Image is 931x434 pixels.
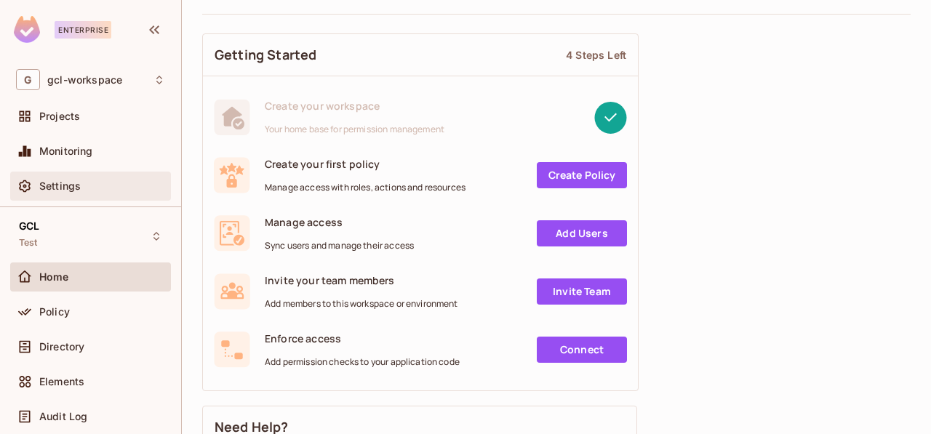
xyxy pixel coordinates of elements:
[537,162,627,188] a: Create Policy
[16,69,40,90] span: G
[537,220,627,246] a: Add Users
[39,411,87,422] span: Audit Log
[566,48,626,62] div: 4 Steps Left
[537,337,627,363] a: Connect
[265,356,460,368] span: Add permission checks to your application code
[265,331,460,345] span: Enforce access
[265,157,465,171] span: Create your first policy
[265,182,465,193] span: Manage access with roles, actions and resources
[39,341,84,353] span: Directory
[265,124,444,135] span: Your home base for permission management
[39,145,93,157] span: Monitoring
[265,298,458,310] span: Add members to this workspace or environment
[39,306,70,318] span: Policy
[55,21,111,39] div: Enterprise
[39,271,69,283] span: Home
[215,46,316,64] span: Getting Started
[537,278,627,305] a: Invite Team
[47,74,122,86] span: Workspace: gcl-workspace
[19,220,39,232] span: GCL
[265,99,444,113] span: Create your workspace
[39,376,84,387] span: Elements
[39,180,81,192] span: Settings
[265,215,414,229] span: Manage access
[265,240,414,252] span: Sync users and manage their access
[265,273,458,287] span: Invite your team members
[19,237,38,249] span: Test
[39,110,80,122] span: Projects
[14,16,40,43] img: SReyMgAAAABJRU5ErkJggg==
